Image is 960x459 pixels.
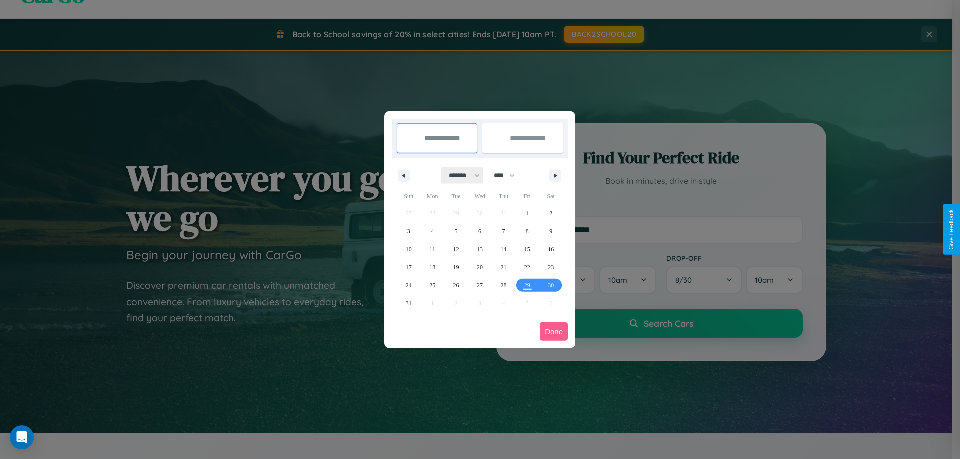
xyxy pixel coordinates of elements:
[444,240,468,258] button: 12
[468,188,491,204] span: Wed
[515,240,539,258] button: 15
[492,188,515,204] span: Thu
[477,276,483,294] span: 27
[444,188,468,204] span: Tue
[468,240,491,258] button: 13
[407,222,410,240] span: 3
[429,258,435,276] span: 18
[406,258,412,276] span: 17
[500,276,506,294] span: 28
[444,222,468,240] button: 5
[492,222,515,240] button: 7
[526,204,529,222] span: 1
[548,276,554,294] span: 30
[406,276,412,294] span: 24
[420,240,444,258] button: 11
[515,258,539,276] button: 22
[492,276,515,294] button: 28
[397,222,420,240] button: 3
[420,222,444,240] button: 4
[406,294,412,312] span: 31
[420,276,444,294] button: 25
[397,240,420,258] button: 10
[420,188,444,204] span: Mon
[539,222,563,240] button: 9
[549,204,552,222] span: 2
[948,209,955,250] div: Give Feedback
[429,240,435,258] span: 11
[492,240,515,258] button: 14
[455,222,458,240] span: 5
[515,188,539,204] span: Fri
[526,222,529,240] span: 8
[548,240,554,258] span: 16
[468,258,491,276] button: 20
[397,276,420,294] button: 24
[502,222,505,240] span: 7
[468,276,491,294] button: 27
[524,258,530,276] span: 22
[397,258,420,276] button: 17
[444,276,468,294] button: 26
[492,258,515,276] button: 21
[500,240,506,258] span: 14
[431,222,434,240] span: 4
[515,204,539,222] button: 1
[549,222,552,240] span: 9
[406,240,412,258] span: 10
[429,276,435,294] span: 25
[453,240,459,258] span: 12
[444,258,468,276] button: 19
[539,258,563,276] button: 23
[397,294,420,312] button: 31
[500,258,506,276] span: 21
[478,222,481,240] span: 6
[515,222,539,240] button: 8
[539,188,563,204] span: Sat
[539,204,563,222] button: 2
[453,258,459,276] span: 19
[540,322,568,341] button: Done
[397,188,420,204] span: Sun
[524,240,530,258] span: 15
[524,276,530,294] span: 29
[10,425,34,449] div: Open Intercom Messenger
[539,240,563,258] button: 16
[515,276,539,294] button: 29
[548,258,554,276] span: 23
[539,276,563,294] button: 30
[453,276,459,294] span: 26
[420,258,444,276] button: 18
[477,258,483,276] span: 20
[468,222,491,240] button: 6
[477,240,483,258] span: 13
